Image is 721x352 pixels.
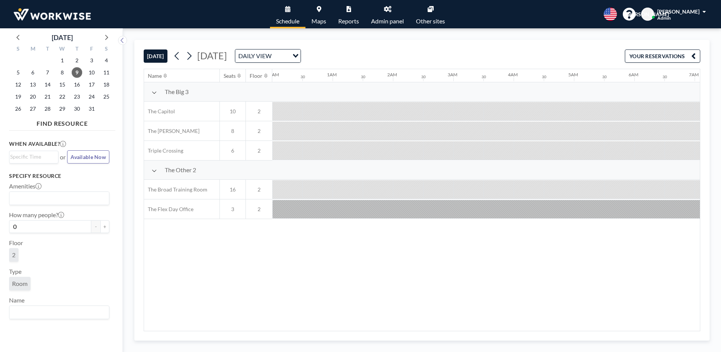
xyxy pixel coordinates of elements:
[13,91,23,102] span: Sunday, October 19, 2025
[224,73,236,79] div: Seats
[86,55,97,66] span: Friday, October 3, 2025
[72,79,82,90] span: Thursday, October 16, 2025
[12,280,28,287] span: Room
[361,74,365,79] div: 30
[13,79,23,90] span: Sunday, October 12, 2025
[482,74,486,79] div: 30
[9,117,115,127] h4: FIND RESOURCE
[57,67,67,78] span: Wednesday, October 8, 2025
[274,51,288,61] input: Search for option
[327,72,337,77] div: 1AM
[689,72,699,77] div: 7AM
[165,166,196,174] span: The Other 2
[542,74,546,79] div: 30
[72,91,82,102] span: Thursday, October 23, 2025
[9,268,21,275] label: Type
[9,182,41,190] label: Amenities
[71,154,106,160] span: Available Now
[67,150,109,164] button: Available Now
[220,186,245,193] span: 16
[237,51,273,61] span: DAILY VIEW
[72,67,82,78] span: Thursday, October 9, 2025
[9,239,23,247] label: Floor
[448,72,457,77] div: 3AM
[91,220,100,233] button: -
[42,91,53,102] span: Tuesday, October 21, 2025
[40,45,55,54] div: T
[55,45,70,54] div: W
[371,18,404,24] span: Admin panel
[57,103,67,114] span: Wednesday, October 29, 2025
[9,151,58,162] div: Search for option
[9,296,25,304] label: Name
[42,103,53,114] span: Tuesday, October 28, 2025
[11,45,26,54] div: S
[144,147,183,154] span: Triple Crossing
[72,55,82,66] span: Thursday, October 2, 2025
[301,74,305,79] div: 30
[246,206,272,213] span: 2
[220,206,245,213] span: 3
[9,192,109,205] div: Search for option
[625,49,700,63] button: YOUR RESERVATIONS
[28,103,38,114] span: Monday, October 27, 2025
[86,103,97,114] span: Friday, October 31, 2025
[627,11,669,18] span: [PERSON_NAME]
[421,74,426,79] div: 30
[52,32,73,43] div: [DATE]
[57,79,67,90] span: Wednesday, October 15, 2025
[101,55,112,66] span: Saturday, October 4, 2025
[28,67,38,78] span: Monday, October 6, 2025
[86,67,97,78] span: Friday, October 10, 2025
[311,18,326,24] span: Maps
[246,128,272,134] span: 2
[416,18,445,24] span: Other sites
[86,91,97,102] span: Friday, October 24, 2025
[246,147,272,154] span: 2
[28,79,38,90] span: Monday, October 13, 2025
[220,108,245,115] span: 10
[99,45,114,54] div: S
[220,147,245,154] span: 6
[57,55,67,66] span: Wednesday, October 1, 2025
[100,220,109,233] button: +
[57,91,67,102] span: Wednesday, October 22, 2025
[568,72,578,77] div: 5AM
[250,73,262,79] div: Floor
[9,306,109,319] div: Search for option
[10,307,105,317] input: Search for option
[276,18,299,24] span: Schedule
[144,49,167,63] button: [DATE]
[387,72,397,77] div: 2AM
[148,73,162,79] div: Name
[101,67,112,78] span: Saturday, October 11, 2025
[267,72,279,77] div: 12AM
[72,103,82,114] span: Thursday, October 30, 2025
[220,128,245,134] span: 8
[86,79,97,90] span: Friday, October 17, 2025
[9,211,64,219] label: How many people?
[144,108,175,115] span: The Capitol
[508,72,518,77] div: 4AM
[657,15,671,21] span: Admin
[84,45,99,54] div: F
[246,186,272,193] span: 2
[144,206,193,213] span: The Flex Day Office
[338,18,359,24] span: Reports
[13,67,23,78] span: Sunday, October 5, 2025
[28,91,38,102] span: Monday, October 20, 2025
[69,45,84,54] div: T
[10,153,54,161] input: Search for option
[12,251,15,258] span: 2
[197,50,227,61] span: [DATE]
[42,79,53,90] span: Tuesday, October 14, 2025
[26,45,40,54] div: M
[235,49,301,62] div: Search for option
[657,8,700,15] span: [PERSON_NAME]
[101,79,112,90] span: Saturday, October 18, 2025
[165,88,189,96] span: The Big 3
[9,173,109,179] h3: Specify resource
[663,74,667,79] div: 30
[42,67,53,78] span: Tuesday, October 7, 2025
[60,153,66,161] span: or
